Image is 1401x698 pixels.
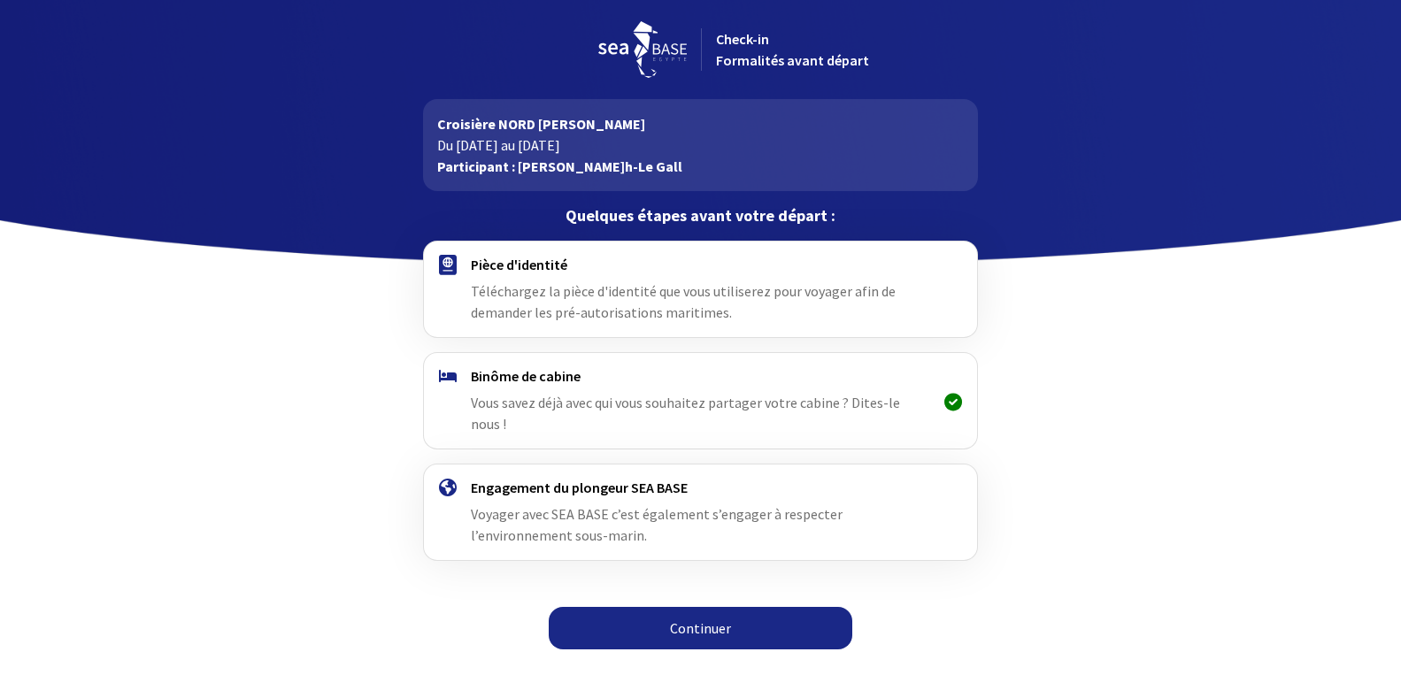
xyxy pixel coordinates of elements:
img: binome.svg [439,370,457,382]
img: engagement.svg [439,479,457,496]
h4: Pièce d'identité [471,256,930,273]
span: Check-in Formalités avant départ [716,30,869,69]
img: logo_seabase.svg [598,21,687,78]
p: Participant : [PERSON_NAME]h-Le Gall [437,156,964,177]
p: Quelques étapes avant votre départ : [423,205,978,226]
span: Vous savez déjà avec qui vous souhaitez partager votre cabine ? Dites-le nous ! [471,394,900,433]
h4: Engagement du plongeur SEA BASE [471,479,930,496]
span: Téléchargez la pièce d'identité que vous utiliserez pour voyager afin de demander les pré-autoris... [471,282,896,321]
span: Voyager avec SEA BASE c’est également s’engager à respecter l’environnement sous-marin. [471,505,843,544]
img: passport.svg [439,255,457,275]
h4: Binôme de cabine [471,367,930,385]
a: Continuer [549,607,852,649]
p: Croisière NORD [PERSON_NAME] [437,113,964,134]
p: Du [DATE] au [DATE] [437,134,964,156]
